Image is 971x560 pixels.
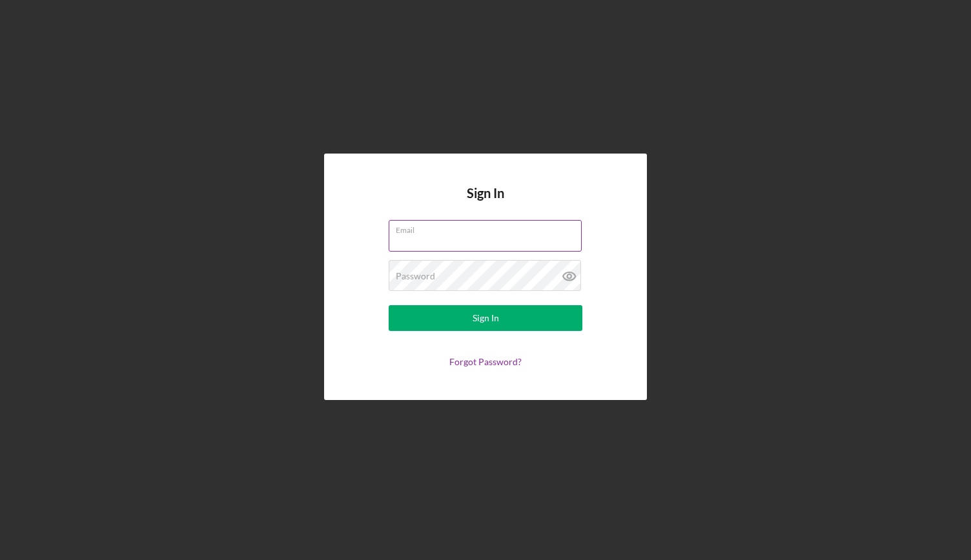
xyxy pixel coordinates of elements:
a: Forgot Password? [449,356,522,367]
h4: Sign In [467,186,504,220]
button: Sign In [389,305,582,331]
label: Password [396,271,435,281]
label: Email [396,221,582,235]
div: Sign In [473,305,499,331]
